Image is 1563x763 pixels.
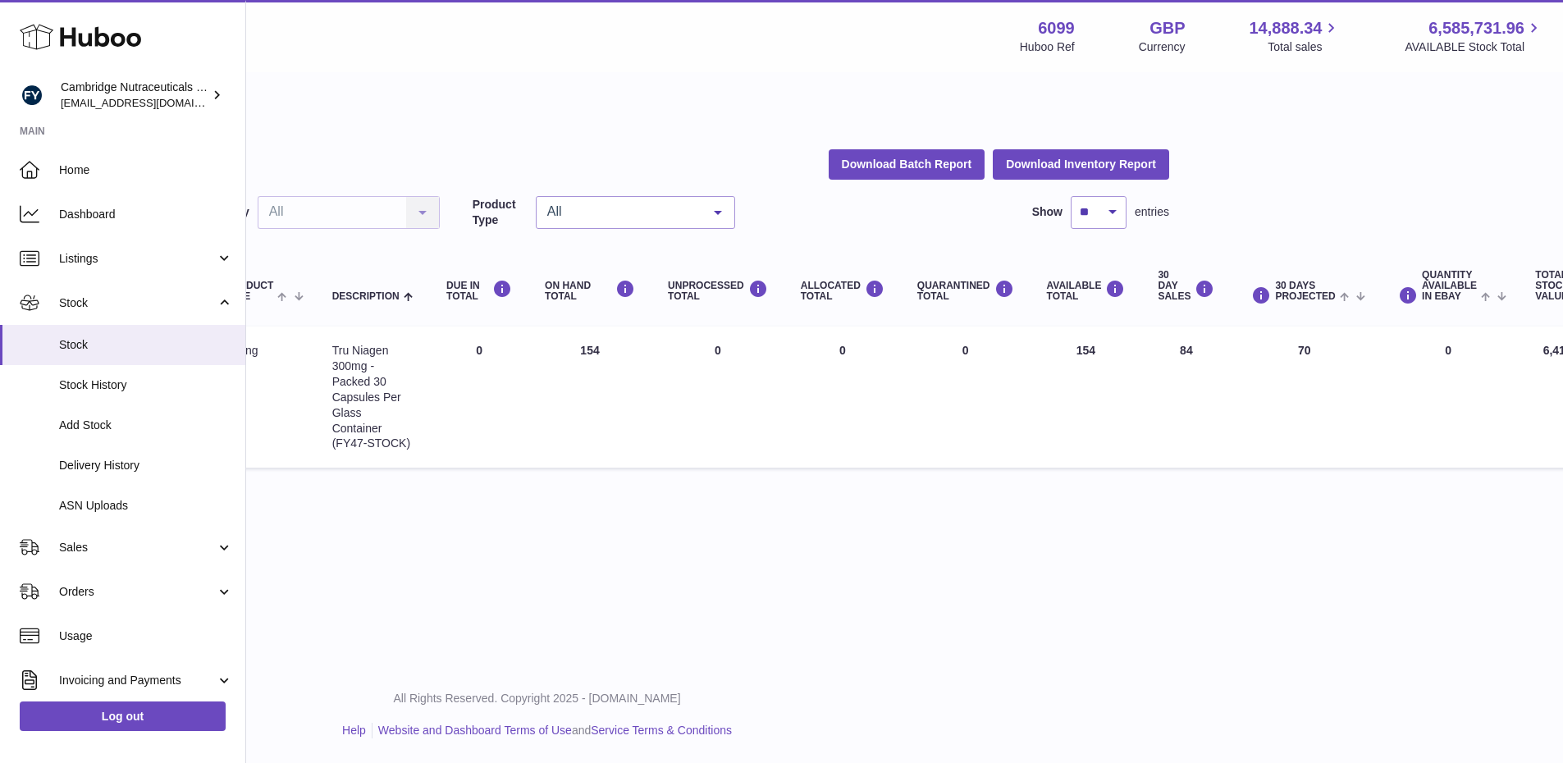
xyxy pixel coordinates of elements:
[1249,17,1341,55] a: 14,888.34 Total sales
[59,673,216,688] span: Invoicing and Payments
[20,83,44,107] img: huboo@camnutra.com
[59,418,233,433] span: Add Stock
[917,280,1014,302] div: QUARANTINED Total
[1038,17,1075,39] strong: 6099
[59,337,233,353] span: Stock
[59,584,216,600] span: Orders
[1020,39,1075,55] div: Huboo Ref
[1141,327,1231,468] td: 84
[342,724,366,737] a: Help
[528,327,651,468] td: 154
[332,343,414,451] div: Tru Niagen 300mg - Packed 30 Capsules Per Glass Container (FY47-STOCK)
[446,280,512,302] div: DUE IN TOTAL
[1032,204,1063,220] label: Show
[205,204,249,220] label: Country
[59,377,233,393] span: Stock History
[1135,204,1169,220] span: entries
[784,327,901,468] td: 0
[1231,327,1378,468] td: 70
[1047,280,1126,302] div: AVAILABLE Total
[829,149,985,179] button: Download Batch Report
[1268,39,1341,55] span: Total sales
[61,80,208,111] div: Cambridge Nutraceuticals Ltd
[332,291,400,302] span: Description
[543,203,702,220] span: All
[372,723,732,738] li: and
[1249,17,1322,39] span: 14,888.34
[378,724,572,737] a: Website and Dashboard Terms of Use
[1378,327,1519,468] td: 0
[20,701,226,731] a: Log out
[1405,17,1543,55] a: 6,585,731.96 AVAILABLE Stock Total
[61,96,241,109] span: [EMAIL_ADDRESS][DOMAIN_NAME]
[591,724,732,737] a: Service Terms & Conditions
[59,162,233,178] span: Home
[59,540,216,555] span: Sales
[962,344,969,357] span: 0
[1428,17,1524,39] span: 6,585,731.96
[1422,270,1477,303] span: Quantity Available in eBay
[59,628,233,644] span: Usage
[993,149,1169,179] button: Download Inventory Report
[1405,39,1543,55] span: AVAILABLE Stock Total
[1158,270,1214,303] div: 30 DAY SALES
[59,251,216,267] span: Listings
[1031,327,1142,468] td: 154
[651,327,784,468] td: 0
[473,197,528,228] label: Product Type
[59,295,216,311] span: Stock
[430,327,528,468] td: 0
[59,207,233,222] span: Dashboard
[59,458,233,473] span: Delivery History
[59,498,233,514] span: ASN Uploads
[801,280,884,302] div: ALLOCATED Total
[1139,39,1186,55] div: Currency
[1149,17,1185,39] strong: GBP
[545,280,635,302] div: ON HAND Total
[668,280,768,302] div: UNPROCESSED Total
[1275,281,1335,302] span: 30 DAYS PROJECTED
[225,281,273,302] span: Product Type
